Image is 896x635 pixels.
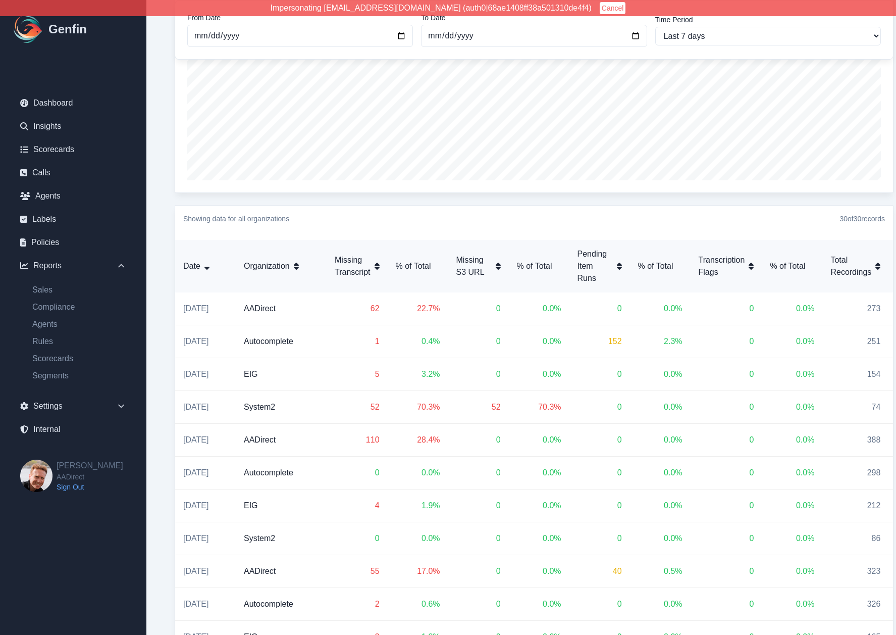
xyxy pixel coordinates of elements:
[822,588,888,621] td: 326
[417,567,440,575] span: 17.0 %
[796,534,814,543] span: 0.0 %
[12,232,134,253] a: Policies
[175,457,236,490] td: [DATE]
[236,424,327,457] td: AADirect
[24,284,134,296] a: Sales
[366,435,380,444] span: 110
[375,600,380,608] span: 2
[187,13,413,23] label: From Date
[12,139,134,160] a: Scorecards
[175,391,236,424] td: [DATE]
[822,391,888,424] td: 74
[12,419,134,439] a: Internal
[48,21,87,37] h1: Genfin
[12,256,134,276] div: Reports
[762,240,822,292] th: % of Total
[750,435,754,444] span: 0
[664,468,682,477] span: 0.0 %
[796,435,814,444] span: 0.0 %
[421,468,440,477] span: 0.0 %
[375,337,380,346] span: 1
[750,403,754,411] span: 0
[822,457,888,490] td: 298
[183,214,289,224] div: Showing data for all organizations
[183,260,228,272] div: Date
[830,254,880,278] div: Total Recordings
[796,501,814,510] span: 0.0 %
[664,337,682,346] span: 2.3 %
[421,534,440,543] span: 0.0 %
[577,248,622,284] div: Pending Item Runs
[57,472,123,482] span: AADirect
[12,13,44,45] img: Logo
[796,600,814,608] span: 0.0 %
[496,435,501,444] span: 0
[421,13,647,23] label: To Date
[822,358,888,391] td: 154
[655,15,881,25] label: Time Period
[496,468,501,477] span: 0
[417,304,440,313] span: 22.7 %
[12,93,134,113] a: Dashboard
[236,522,327,555] td: System2
[664,304,682,313] span: 0.0 %
[12,209,134,229] a: Labels
[543,534,561,543] span: 0.0 %
[750,534,754,543] span: 0
[750,567,754,575] span: 0
[750,468,754,477] span: 0
[617,370,622,378] span: 0
[371,403,380,411] span: 52
[750,600,754,608] span: 0
[236,325,327,358] td: Autocomplete
[57,460,123,472] h2: [PERSON_NAME]
[543,337,561,346] span: 0.0 %
[371,567,380,575] span: 55
[24,353,134,365] a: Scorecards
[496,304,501,313] span: 0
[236,588,327,621] td: Autocomplete
[371,304,380,313] span: 62
[236,457,327,490] td: Autocomplete
[822,325,888,358] td: 251
[417,435,440,444] span: 28.4 %
[822,292,888,325] td: 273
[617,501,622,510] span: 0
[617,468,622,477] span: 0
[796,468,814,477] span: 0.0 %
[543,600,561,608] span: 0.0 %
[375,501,380,510] span: 4
[496,567,501,575] span: 0
[543,468,561,477] span: 0.0 %
[492,403,501,411] span: 52
[822,522,888,555] td: 86
[175,555,236,588] td: [DATE]
[630,240,691,292] th: % of Total
[543,501,561,510] span: 0.0 %
[12,396,134,416] div: Settings
[617,534,622,543] span: 0
[750,501,754,510] span: 0
[822,424,888,457] td: 388
[750,370,754,378] span: 0
[24,318,134,330] a: Agents
[375,534,380,543] span: 0
[175,424,236,457] td: [DATE]
[796,337,814,346] span: 0.0 %
[244,260,319,272] div: Organization
[421,337,440,346] span: 0.4 %
[617,600,622,608] span: 0
[12,116,134,136] a: Insights
[175,490,236,522] td: [DATE]
[664,567,682,575] span: 0.5 %
[12,163,134,183] a: Calls
[600,2,626,14] button: Cancel
[664,403,682,411] span: 0.0 %
[617,403,622,411] span: 0
[496,337,501,346] span: 0
[388,240,448,292] th: % of Total
[822,490,888,522] td: 212
[175,292,236,325] td: [DATE]
[236,292,327,325] td: AADirect
[750,337,754,346] span: 0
